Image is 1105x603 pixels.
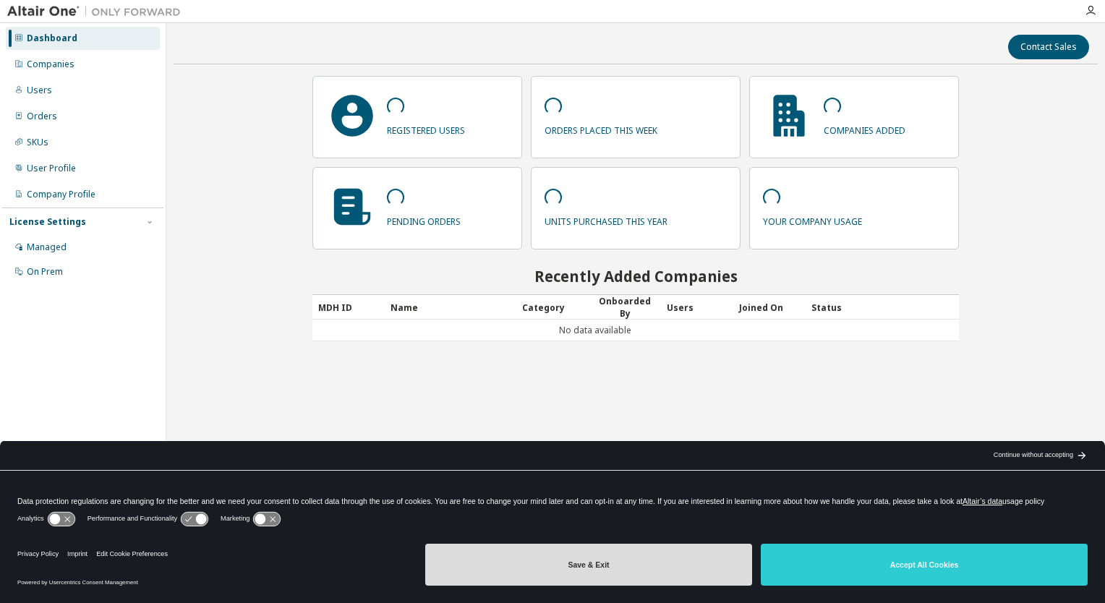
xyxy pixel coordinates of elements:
[391,296,511,319] div: Name
[27,163,76,174] div: User Profile
[545,211,667,228] p: units purchased this year
[594,295,655,320] div: Onboarded By
[545,120,657,137] p: orders placed this week
[667,296,728,319] div: Users
[27,111,57,122] div: Orders
[27,241,67,253] div: Managed
[27,266,63,278] div: On Prem
[739,296,800,319] div: Joined On
[522,296,583,319] div: Category
[1008,35,1089,59] button: Contact Sales
[811,296,872,319] div: Status
[318,296,379,319] div: MDH ID
[763,211,862,228] p: your company usage
[387,120,465,137] p: registered users
[27,137,48,148] div: SKUs
[27,33,77,44] div: Dashboard
[27,189,95,200] div: Company Profile
[312,267,960,286] h2: Recently Added Companies
[387,211,461,228] p: pending orders
[312,320,879,341] td: No data available
[27,85,52,96] div: Users
[824,120,905,137] p: companies added
[9,216,86,228] div: License Settings
[7,4,188,19] img: Altair One
[27,59,74,70] div: Companies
